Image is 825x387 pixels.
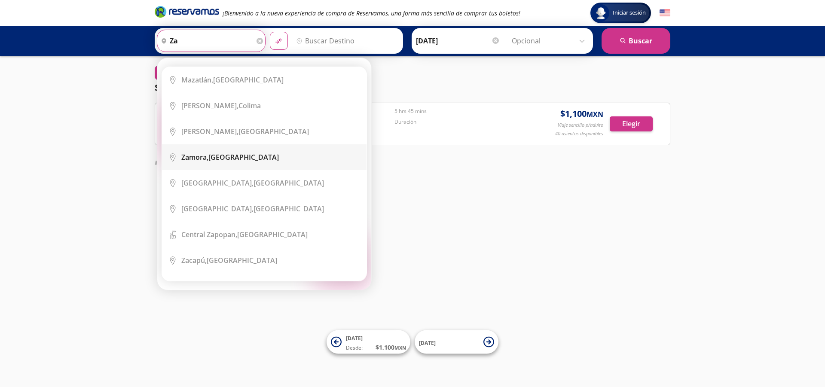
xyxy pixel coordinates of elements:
[181,101,261,110] div: Colima
[181,230,308,239] div: [GEOGRAPHIC_DATA]
[181,75,213,85] b: Mazatlán,
[555,130,603,137] p: 40 asientos disponibles
[181,152,279,162] div: [GEOGRAPHIC_DATA]
[558,122,603,129] p: Viaje sencillo p/adulto
[157,30,254,52] input: Buscar Origen
[587,110,603,119] small: MXN
[327,330,410,354] button: [DATE]Desde:$1,100MXN
[223,9,520,17] em: ¡Bienvenido a la nueva experiencia de compra de Reservamos, una forma más sencilla de comprar tus...
[512,30,589,52] input: Opcional
[181,204,324,213] div: [GEOGRAPHIC_DATA]
[660,8,670,18] button: English
[560,107,603,120] span: $ 1,100
[181,256,207,265] b: Zacapú,
[181,230,237,239] b: Central Zapopan,
[181,152,208,162] b: Zamora,
[602,28,670,54] button: Buscar
[415,330,498,354] button: [DATE]
[346,344,363,352] span: Desde:
[155,65,194,80] button: 0Filtros
[610,116,653,131] button: Elegir
[181,101,238,110] b: [PERSON_NAME],
[155,158,260,167] em: Mostrando todos los viajes disponibles
[376,343,406,352] span: $ 1,100
[416,30,500,52] input: Elegir Fecha
[181,256,277,265] div: [GEOGRAPHIC_DATA]
[181,127,238,136] b: [PERSON_NAME],
[394,107,524,115] p: 5 hrs 45 mins
[181,178,254,188] b: [GEOGRAPHIC_DATA],
[181,75,284,85] div: [GEOGRAPHIC_DATA]
[155,81,265,94] p: Seleccionar horario de ida
[346,335,363,342] span: [DATE]
[394,344,406,351] small: MXN
[155,5,219,18] i: Brand Logo
[181,178,324,188] div: [GEOGRAPHIC_DATA]
[394,118,524,126] p: Duración
[181,127,309,136] div: [GEOGRAPHIC_DATA]
[609,9,649,17] span: Iniciar sesión
[181,204,254,213] b: [GEOGRAPHIC_DATA],
[155,5,219,21] a: Brand Logo
[419,339,436,346] span: [DATE]
[293,30,398,52] input: Buscar Destino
